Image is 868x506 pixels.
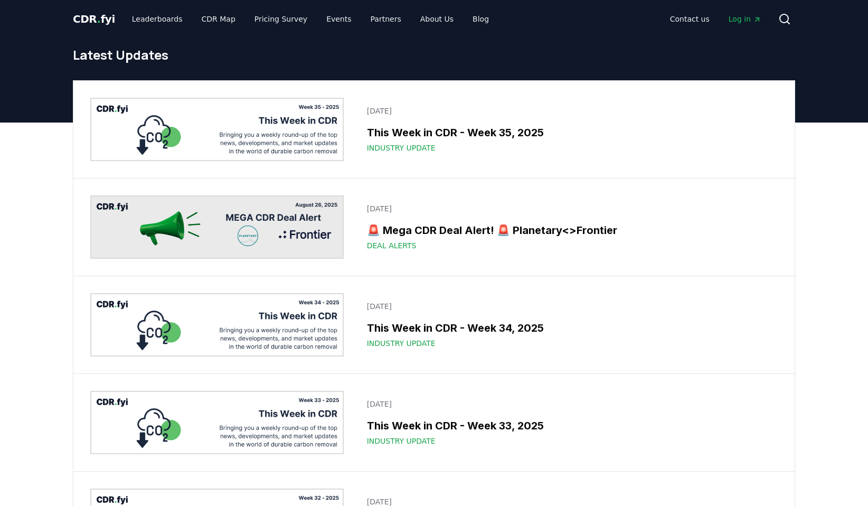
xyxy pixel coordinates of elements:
h3: This Week in CDR - Week 33, 2025 [367,418,771,434]
a: Events [318,10,360,29]
a: About Us [412,10,462,29]
p: [DATE] [367,203,771,214]
nav: Main [124,10,497,29]
a: Pricing Survey [246,10,316,29]
a: [DATE]This Week in CDR - Week 34, 2025Industry Update [361,295,778,355]
img: 🚨 Mega CDR Deal Alert! 🚨 Planetary<>Frontier blog post image [90,195,344,259]
span: Log in [729,14,761,24]
a: Log in [720,10,770,29]
h1: Latest Updates [73,46,795,63]
a: [DATE]This Week in CDR - Week 33, 2025Industry Update [361,392,778,453]
a: [DATE]This Week in CDR - Week 35, 2025Industry Update [361,99,778,160]
p: [DATE] [367,301,771,312]
span: CDR fyi [73,13,115,25]
span: Industry Update [367,338,436,349]
a: Blog [464,10,497,29]
img: This Week in CDR - Week 34, 2025 blog post image [90,293,344,357]
a: Partners [362,10,410,29]
a: CDR Map [193,10,244,29]
img: This Week in CDR - Week 35, 2025 blog post image [90,98,344,161]
span: . [97,13,101,25]
nav: Main [662,10,770,29]
p: [DATE] [367,399,771,409]
h3: This Week in CDR - Week 34, 2025 [367,320,771,336]
span: Industry Update [367,436,436,446]
h3: 🚨 Mega CDR Deal Alert! 🚨 Planetary<>Frontier [367,222,771,238]
span: Deal Alerts [367,240,417,251]
span: Industry Update [367,143,436,153]
p: [DATE] [367,106,771,116]
a: [DATE]🚨 Mega CDR Deal Alert! 🚨 Planetary<>FrontierDeal Alerts [361,197,778,257]
h3: This Week in CDR - Week 35, 2025 [367,125,771,140]
a: CDR.fyi [73,12,115,26]
a: Contact us [662,10,718,29]
img: This Week in CDR - Week 33, 2025 blog post image [90,391,344,454]
a: Leaderboards [124,10,191,29]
